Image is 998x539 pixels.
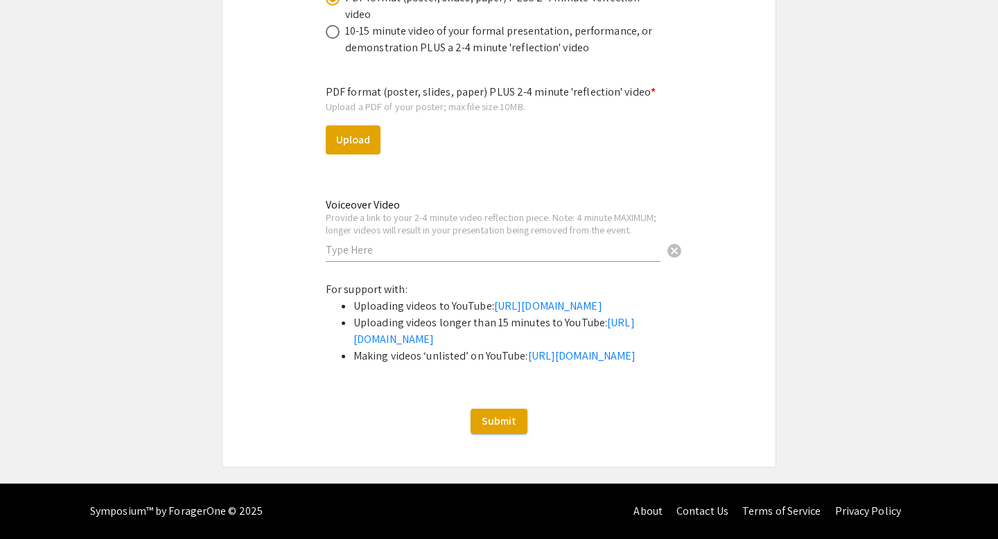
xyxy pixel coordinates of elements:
li: Making videos ‘unlisted’ on YouTube: [353,348,672,364]
a: About [633,504,663,518]
div: Upload a PDF of your poster; max file size 10MB. [326,100,672,113]
a: Terms of Service [742,504,821,518]
span: Submit [482,414,516,428]
iframe: Chat [10,477,59,529]
a: [URL][DOMAIN_NAME] [353,315,635,346]
a: Contact Us [676,504,728,518]
a: [URL][DOMAIN_NAME] [528,348,636,363]
li: Uploading videos longer than 15 minutes to YouTube: [353,315,672,348]
span: For support with: [326,282,408,297]
mat-label: PDF format (poster, slides, paper) PLUS 2-4 minute 'reflection' video [326,85,656,99]
a: Privacy Policy [835,504,901,518]
div: 10-15 minute video of your formal presentation, performance, or demonstration PLUS a 2-4 minute '... [345,23,657,56]
div: Provide a link to your 2-4 minute video reflection piece. Note: 4 minute MAXIMUM; longer videos w... [326,211,660,236]
a: [URL][DOMAIN_NAME] [494,299,602,313]
button: Upload [326,125,380,154]
li: Uploading videos to YouTube: [353,298,672,315]
button: Submit [471,409,527,434]
input: Type Here [326,242,660,257]
button: Clear [660,236,688,263]
div: Symposium™ by ForagerOne © 2025 [90,484,263,539]
mat-label: Voiceover Video [326,197,400,212]
span: cancel [666,242,683,259]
